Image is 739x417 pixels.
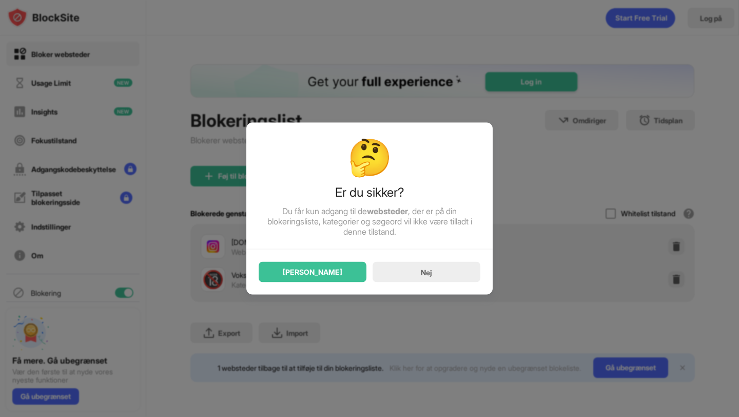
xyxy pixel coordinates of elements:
[283,268,342,276] div: [PERSON_NAME]
[259,206,480,237] div: Du får kun adgang til de , der er på din blokeringsliste, kategorier og søgeord vil ikke være til...
[421,268,432,276] div: Nej
[259,185,480,206] div: Er du sikker?
[259,135,480,179] div: 🤔
[367,206,408,216] strong: websteder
